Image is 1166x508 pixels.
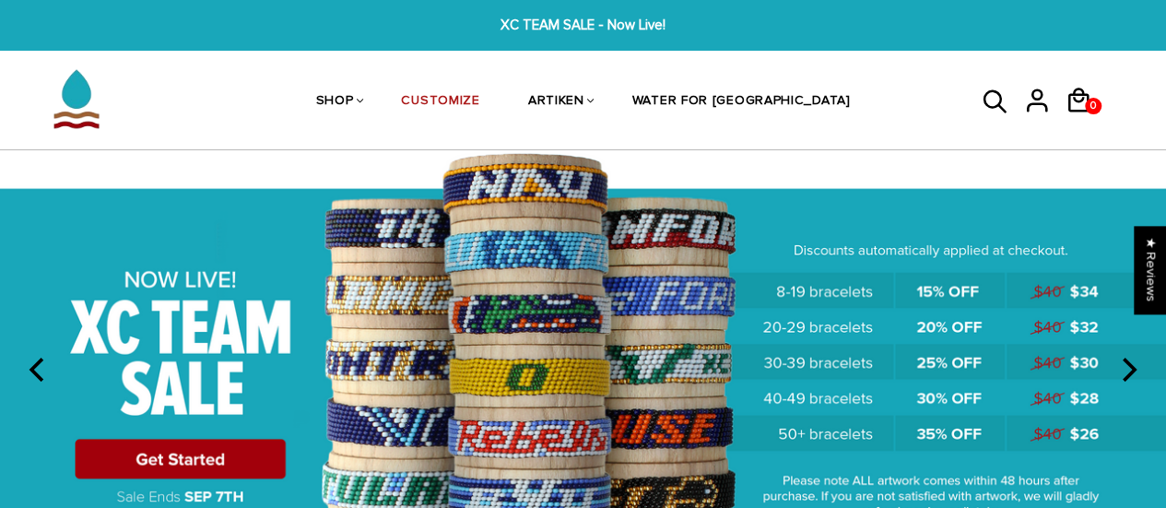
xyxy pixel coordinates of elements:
[1107,349,1148,390] button: next
[18,349,59,390] button: previous
[632,53,851,151] a: WATER FOR [GEOGRAPHIC_DATA]
[401,53,479,151] a: CUSTOMIZE
[361,15,806,36] span: XC TEAM SALE - Now Live!
[1135,226,1166,313] div: Click to open Judge.me floating reviews tab
[316,53,354,151] a: SHOP
[528,53,584,151] a: ARTIKEN
[1086,93,1101,119] span: 0
[1065,120,1106,123] a: 0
